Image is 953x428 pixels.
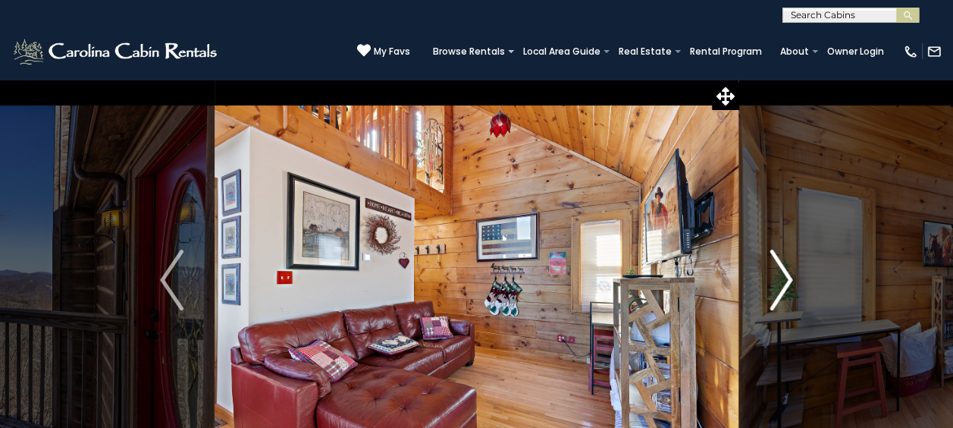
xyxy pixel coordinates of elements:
[374,45,410,58] span: My Favs
[820,41,892,62] a: Owner Login
[903,44,918,59] img: phone-regular-white.png
[425,41,513,62] a: Browse Rentals
[11,36,221,67] img: White-1-2.png
[926,44,942,59] img: mail-regular-white.png
[770,250,792,310] img: arrow
[773,41,817,62] a: About
[611,41,679,62] a: Real Estate
[516,41,608,62] a: Local Area Guide
[160,250,183,310] img: arrow
[682,41,770,62] a: Rental Program
[357,43,410,59] a: My Favs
